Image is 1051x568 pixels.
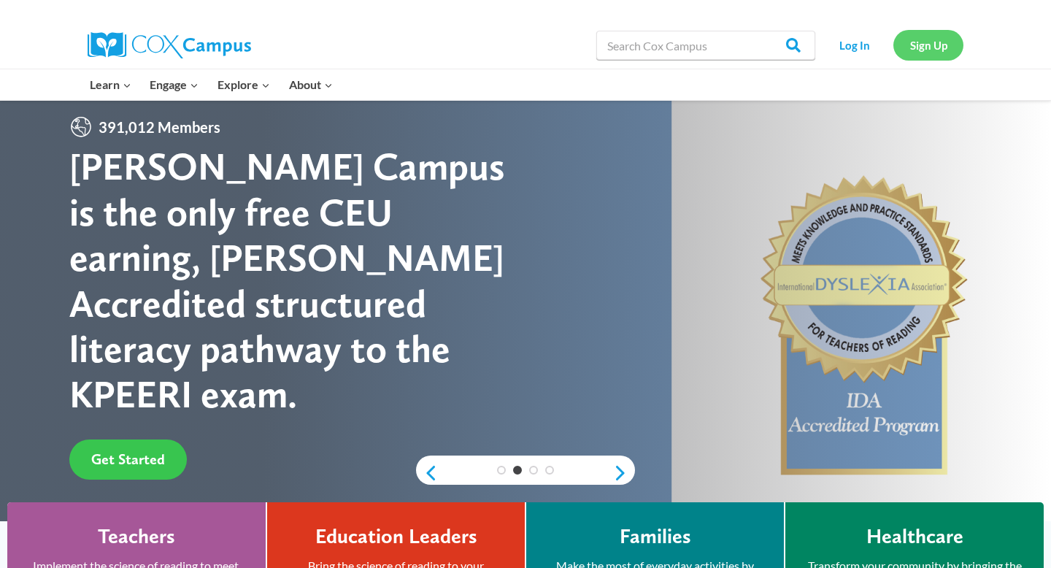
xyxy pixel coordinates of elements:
a: 1 [497,466,506,475]
input: Search Cox Campus [596,31,815,60]
span: 391,012 Members [93,115,226,139]
div: [PERSON_NAME] Campus is the only free CEU earning, [PERSON_NAME] Accredited structured literacy p... [69,144,525,417]
button: Child menu of Explore [208,69,280,100]
button: Child menu of Learn [80,69,141,100]
img: Cox Campus [88,32,251,58]
nav: Primary Navigation [80,69,342,100]
a: next [613,464,635,482]
a: Log In [823,30,886,60]
nav: Secondary Navigation [823,30,963,60]
a: 4 [545,466,554,475]
h4: Teachers [98,524,175,549]
button: Child menu of About [280,69,342,100]
a: Get Started [69,440,187,480]
h4: Education Leaders [315,524,477,549]
a: Sign Up [893,30,963,60]
div: content slider buttons [416,458,635,488]
h4: Healthcare [866,524,963,549]
a: 3 [529,466,538,475]
span: Get Started [91,450,165,468]
a: previous [416,464,438,482]
button: Child menu of Engage [141,69,209,100]
a: 2 [513,466,522,475]
h4: Families [620,524,691,549]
